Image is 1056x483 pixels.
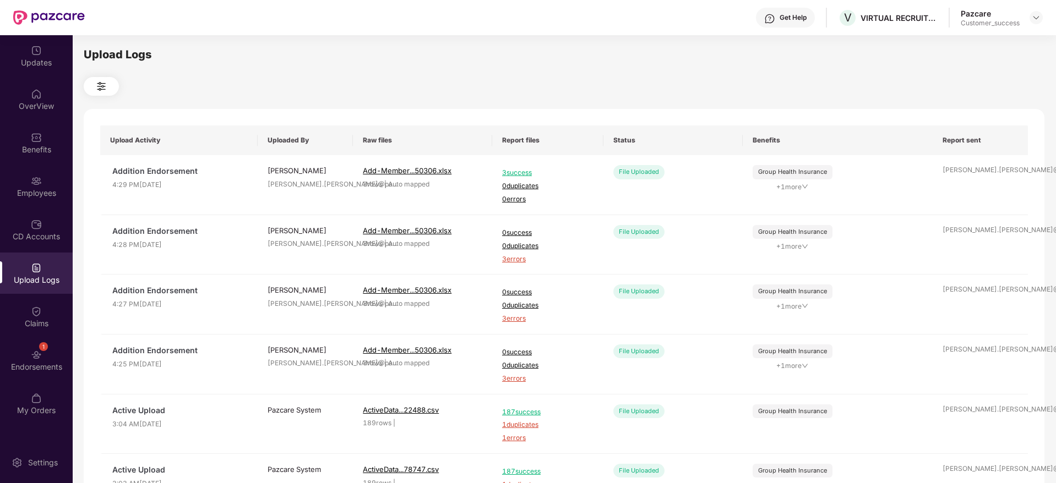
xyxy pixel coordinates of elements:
[933,125,1028,155] th: Report sent
[31,219,42,230] img: svg+xml;base64,PHN2ZyBpZD0iQ0RfQWNjb3VudHMiIGRhdGEtbmFtZT0iQ0QgQWNjb3VudHMiIHhtbG5zPSJodHRwOi8vd3...
[112,359,248,370] span: 4:25 PM[DATE]
[84,46,1044,63] div: Upload Logs
[758,466,827,475] div: Group Health Insurance
[384,180,387,188] span: |
[743,125,933,155] th: Benefits
[112,344,248,356] span: Addition Endorsement
[31,89,42,100] img: svg+xml;base64,PHN2ZyBpZD0iSG9tZSIgeG1sbnM9Imh0dHA6Ly93d3cudzMub3JnLzIwMDAvc3ZnIiB3aWR0aD0iMjAiIG...
[753,361,832,371] span: + 1 more
[268,299,343,309] div: [PERSON_NAME].[PERSON_NAME]@pa
[502,433,594,443] span: 1 errors
[363,419,391,427] span: 189 rows
[780,13,807,22] div: Get Help
[258,125,353,155] th: Uploaded By
[31,349,42,360] img: svg+xml;base64,PHN2ZyBpZD0iRW5kb3JzZW1lbnRzIiB4bWxucz0iaHR0cDovL3d3dy53My5vcmcvMjAwMC9zdmciIHdpZH...
[13,10,85,25] img: New Pazcare Logo
[31,45,42,56] img: svg+xml;base64,PHN2ZyBpZD0iVXBkYXRlZCIgeG1sbnM9Imh0dHA6Ly93d3cudzMub3JnLzIwMDAvc3ZnIiB3aWR0aD0iMj...
[112,284,248,297] span: Addition Endorsement
[363,226,451,235] span: Add-Member...50306.xlsx
[943,165,1018,175] div: [PERSON_NAME].[PERSON_NAME]@pa
[943,464,1018,474] div: [PERSON_NAME].[PERSON_NAME]@pa
[363,286,451,294] span: Add-Member...50306.xlsx
[12,457,23,468] img: svg+xml;base64,PHN2ZyBpZD0iU2V0dGluZy0yMHgyMCIgeG1sbnM9Imh0dHA6Ly93d3cudzMub3JnLzIwMDAvc3ZnIiB3aW...
[502,194,594,205] span: 0 errors
[384,359,387,367] span: |
[613,284,665,298] div: File Uploaded
[502,300,594,311] span: 0 duplicates
[363,239,383,248] span: 3 rows
[758,167,827,177] div: Group Health Insurance
[502,287,594,298] span: 0 success
[112,299,248,310] span: 4:27 PM[DATE]
[943,225,1018,235] div: [PERSON_NAME].[PERSON_NAME]@pa
[502,181,594,191] span: 0 duplicates
[393,419,395,427] span: |
[363,166,451,175] span: Add-Member...50306.xlsx
[861,13,938,23] div: VIRTUAL RECRUITERS
[502,228,594,238] span: 0 success
[802,363,808,369] span: down
[753,182,832,193] span: + 1 more
[758,287,827,296] div: Group Health Insurance
[363,465,439,474] span: ActiveData...78747.csv
[363,180,383,188] span: 3 rows
[25,457,61,468] div: Settings
[268,225,343,236] div: [PERSON_NAME]
[268,179,343,190] div: [PERSON_NAME].[PERSON_NAME]@pa
[388,359,429,367] span: Auto mapped
[31,306,42,317] img: svg+xml;base64,PHN2ZyBpZD0iQ2xhaW0iIHhtbG5zPSJodHRwOi8vd3d3LnczLm9yZy8yMDAwL3N2ZyIgd2lkdGg9IjIwIi...
[613,225,665,239] div: File Uploaded
[112,464,248,476] span: Active Upload
[613,165,665,179] div: File Uploaded
[112,165,248,177] span: Addition Endorsement
[388,239,429,248] span: Auto mapped
[943,404,1018,415] div: [PERSON_NAME].[PERSON_NAME]@pa
[31,262,42,273] img: svg+xml;base64,PHN2ZyBpZD0iVXBsb2FkX0xvZ3MiIGRhdGEtbmFtZT0iVXBsb2FkIExvZ3MiIHhtbG5zPSJodHRwOi8vd3...
[268,358,343,369] div: [PERSON_NAME].[PERSON_NAME]@pa
[753,301,832,312] span: + 1 more
[502,407,594,418] span: 187 success
[802,183,808,190] span: down
[492,125,603,155] th: Report files
[802,303,808,309] span: down
[95,80,108,93] img: svg+xml;base64,PHN2ZyB4bWxucz0iaHR0cDovL3d3dy53My5vcmcvMjAwMC9zdmciIHdpZHRoPSIyNCIgaGVpZ2h0PSIyNC...
[502,420,594,430] span: 1 duplicates
[384,239,387,248] span: |
[802,243,808,250] span: down
[268,165,343,176] div: [PERSON_NAME]
[112,404,248,416] span: Active Upload
[502,254,594,265] span: 3 errors
[363,345,451,354] span: Add-Member...50306.xlsx
[31,393,42,404] img: svg+xml;base64,PHN2ZyBpZD0iTXlfT3JkZXJzIiBkYXRhLW5hbWU9Ik15IE9yZGVycyIgeG1sbnM9Imh0dHA6Ly93d3cudz...
[943,344,1018,355] div: [PERSON_NAME].[PERSON_NAME]@pa
[502,466,594,477] span: 187 success
[961,8,1020,19] div: Pazcare
[961,19,1020,28] div: Customer_success
[943,284,1018,295] div: [PERSON_NAME].[PERSON_NAME]@pa
[112,180,248,190] span: 4:29 PM[DATE]
[39,342,48,351] div: 1
[758,407,827,416] div: Group Health Insurance
[100,125,258,155] th: Upload Activity
[603,125,743,155] th: Status
[502,360,594,371] span: 0 duplicates
[613,344,665,358] div: File Uploaded
[502,241,594,251] span: 0 duplicates
[31,175,42,186] img: svg+xml;base64,PHN2ZyBpZD0iRW1wbG95ZWVzIiB4bWxucz0iaHR0cDovL3d3dy53My5vcmcvMjAwMC9zdmciIHdpZHRoPS...
[758,347,827,356] div: Group Health Insurance
[112,225,248,237] span: Addition Endorsement
[268,404,343,415] div: Pazcare System
[502,374,594,384] span: 3 errors
[753,241,832,252] span: + 1 more
[758,227,827,237] div: Group Health Insurance
[268,284,343,295] div: [PERSON_NAME]
[1032,13,1041,22] img: svg+xml;base64,PHN2ZyBpZD0iRHJvcGRvd24tMzJ4MzIiIHhtbG5zPSJodHRwOi8vd3d3LnczLm9yZy8yMDAwL3N2ZyIgd2...
[613,464,665,477] div: File Uploaded
[112,240,248,250] span: 4:28 PM[DATE]
[268,464,343,475] div: Pazcare System
[363,405,439,414] span: ActiveData...22488.csv
[502,347,594,358] span: 0 success
[502,314,594,324] span: 3 errors
[844,11,852,24] span: V
[388,180,429,188] span: Auto mapped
